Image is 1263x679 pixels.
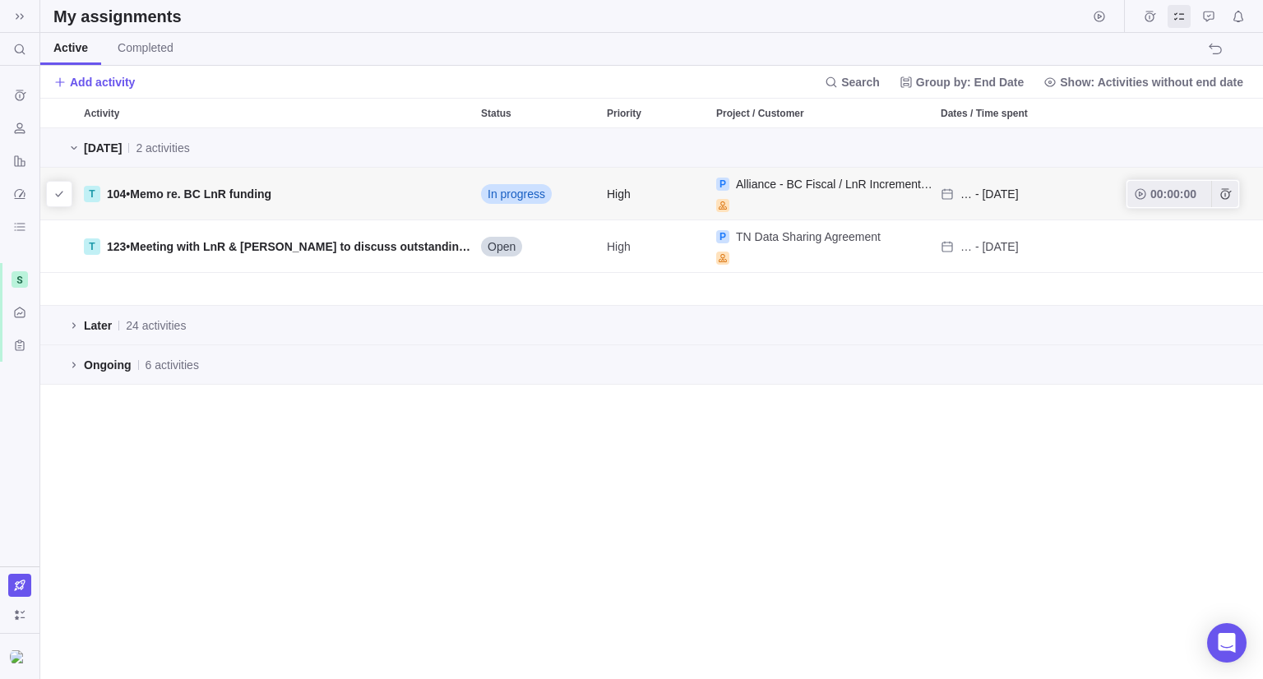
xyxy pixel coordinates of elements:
[77,220,474,273] div: Activity
[600,220,710,272] div: High
[77,273,474,306] div: Activity
[84,140,122,156] span: [DATE]
[488,186,545,202] span: In progress
[710,220,934,273] div: Project / Customer
[1138,12,1161,25] a: Time logs
[600,168,710,219] div: High
[40,128,1263,679] div: grid
[53,5,182,28] h2: My assignments
[474,273,600,306] div: Status
[600,99,710,127] div: Priority
[1127,181,1211,207] span: 00:00:00
[736,230,881,243] span: TN Data Sharing Agreement
[481,105,511,122] span: Status
[84,238,100,255] div: T
[1060,74,1243,90] span: Show: Activities without end date
[118,39,173,56] span: Completed
[107,238,474,255] span: •
[716,178,729,191] div: P
[1197,12,1220,25] a: Approval requests
[841,74,880,90] span: Search
[1037,71,1250,94] span: Show: Activities without end date
[146,357,199,373] span: 6 activities
[716,230,729,243] div: P
[710,273,934,306] div: Project / Customer
[1207,623,1247,663] div: Open Intercom Messenger
[104,33,187,65] a: Completed
[107,186,271,202] span: •
[600,168,710,220] div: Priority
[893,71,1030,94] span: Group by: End Date
[136,140,189,156] span: 2 activities
[600,273,710,306] div: Priority
[8,574,31,597] a: Upgrade now (Trial ends in 15 days)
[10,650,30,663] img: Show
[818,71,886,94] span: Search
[1227,12,1250,25] a: Notifications
[488,238,516,255] span: Open
[1168,5,1191,28] span: My assignments
[130,187,271,201] span: Memo re. BC LnR funding
[474,99,600,127] div: Status
[607,105,641,122] span: Priority
[710,168,934,220] div: Project / Customer
[960,238,1019,255] span: … - Sep 12
[84,317,112,334] span: Later
[1150,184,1196,204] span: 00:00:00
[1227,5,1250,28] span: Notifications
[1212,181,1238,207] span: Add time entry
[10,647,30,667] div: Sophie Gonthier
[934,273,1142,306] div: Dates / Time spent
[600,220,710,273] div: Priority
[84,105,119,122] span: Activity
[77,99,474,127] div: Activity
[474,220,600,273] div: Status
[736,176,934,192] a: Alliance - BC Fiscal / LnR Incremental Negotiation
[40,33,101,65] a: Active
[934,99,1142,127] div: Dates / Time spent
[53,71,135,94] span: Add activity
[53,39,88,56] span: Active
[1204,38,1227,61] span: The action will be undone: changing the activity dates
[736,229,881,245] a: TN Data Sharing Agreement
[1168,12,1191,25] a: My assignments
[716,105,804,122] span: Project / Customer
[916,74,1024,90] span: Group by: End Date
[84,357,132,373] span: Ongoing
[1088,5,1111,28] span: Start timer
[126,317,186,334] span: 24 activities
[607,238,631,255] span: High
[960,186,1019,202] span: … - Sep 12
[710,99,934,127] div: Project / Customer
[934,220,1142,273] div: Dates / Time spent
[607,186,631,202] span: High
[474,168,600,220] div: Status
[48,182,71,206] span: I'm done
[7,603,33,626] span: To better explore Birdview features, you may use sample data.
[107,240,126,253] span: 123
[1138,5,1161,28] span: Time logs
[107,187,126,201] span: 104
[736,178,991,191] span: Alliance - BC Fiscal / LnR Incremental Negotiation
[941,105,1028,122] span: Dates / Time spent
[84,186,100,202] div: T
[70,74,135,90] span: Add activity
[77,168,474,220] div: Activity
[130,240,499,253] span: Meeting with LnR & Kirsten to discuss outstanding items
[1197,5,1220,28] span: Approval requests
[934,168,1142,220] div: Dates / Time spent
